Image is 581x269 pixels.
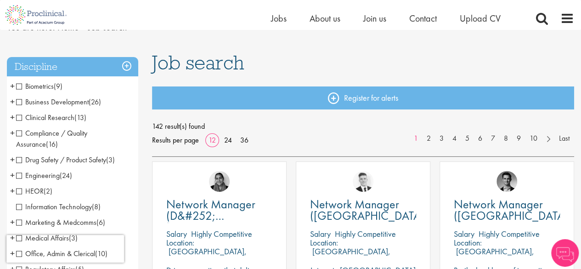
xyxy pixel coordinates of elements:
p: Highly Competitive [479,229,540,239]
h3: Discipline [7,57,138,77]
span: HEOR [16,186,44,196]
a: 6 [474,133,487,144]
span: Results per page [152,133,199,147]
a: 3 [435,133,448,144]
iframe: reCAPTCHA [6,235,124,263]
a: Contact [409,12,437,24]
span: Drug Safety / Product Safety [16,155,115,165]
span: Medical Affairs [16,233,69,243]
span: (8) [92,202,101,212]
span: (6) [96,217,105,227]
span: Network Manager ([GEOGRAPHIC_DATA]) [454,196,572,223]
span: Business Development [16,97,101,107]
span: Biometrics [16,81,54,91]
span: Information Technology [16,202,92,212]
p: Highly Competitive [335,229,396,239]
a: 24 [221,135,235,145]
span: + [10,79,15,93]
img: Nicolas Daniel [353,171,373,192]
a: 36 [237,135,252,145]
a: Join us [363,12,386,24]
a: 5 [461,133,474,144]
img: Anjali Parbhu [209,171,230,192]
span: HEOR [16,186,52,196]
a: 9 [512,133,525,144]
span: Clinical Research [16,113,74,122]
span: + [10,153,15,166]
span: + [10,168,15,182]
span: + [10,184,15,198]
img: Max Slevogt [496,171,517,192]
a: 10 [525,133,542,144]
span: (13) [74,113,86,122]
span: (9) [54,81,62,91]
span: Location: [166,237,194,248]
a: Network Manager (D&#252;[GEOGRAPHIC_DATA]) [166,199,272,222]
a: Jobs [271,12,287,24]
span: Salary [454,229,474,239]
p: [GEOGRAPHIC_DATA], [GEOGRAPHIC_DATA] [454,246,534,265]
a: Last [554,133,574,144]
a: Register for alerts [152,86,574,109]
span: Information Technology [16,202,101,212]
a: 1 [409,133,423,144]
span: (24) [60,171,72,180]
span: (3) [69,233,78,243]
span: + [10,215,15,229]
span: Salary [166,229,187,239]
span: Medical Affairs [16,233,78,243]
span: Location: [454,237,482,248]
p: Highly Competitive [191,229,252,239]
span: Marketing & Medcomms [16,217,105,227]
span: Compliance / Quality Assurance [16,128,87,149]
a: Upload CV [460,12,501,24]
a: Network Manager ([GEOGRAPHIC_DATA]) [454,199,560,222]
a: Network Manager ([GEOGRAPHIC_DATA]) [310,199,416,222]
span: + [10,231,15,245]
p: [GEOGRAPHIC_DATA], [GEOGRAPHIC_DATA] [166,246,247,265]
a: 12 [205,135,219,145]
a: 4 [448,133,461,144]
span: Clinical Research [16,113,86,122]
span: Job search [152,50,244,75]
span: Network Manager (D&#252;[GEOGRAPHIC_DATA]) [166,196,281,235]
span: Location: [310,237,338,248]
a: About us [310,12,340,24]
span: + [10,126,15,140]
span: (2) [44,186,52,196]
span: Business Development [16,97,89,107]
img: Chatbot [551,239,579,267]
span: Marketing & Medcomms [16,217,96,227]
span: Drug Safety / Product Safety [16,155,106,165]
span: 142 result(s) found [152,120,574,133]
span: Engineering [16,171,72,180]
span: Biometrics [16,81,62,91]
p: [GEOGRAPHIC_DATA], [GEOGRAPHIC_DATA] [310,246,390,265]
a: 2 [422,133,435,144]
span: (3) [106,155,115,165]
span: (26) [89,97,101,107]
span: + [10,110,15,124]
span: Salary [310,229,331,239]
a: 7 [486,133,500,144]
span: + [10,95,15,109]
span: Network Manager ([GEOGRAPHIC_DATA]) [310,196,428,223]
span: Engineering [16,171,60,180]
a: 8 [499,133,513,144]
span: (16) [46,139,58,149]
